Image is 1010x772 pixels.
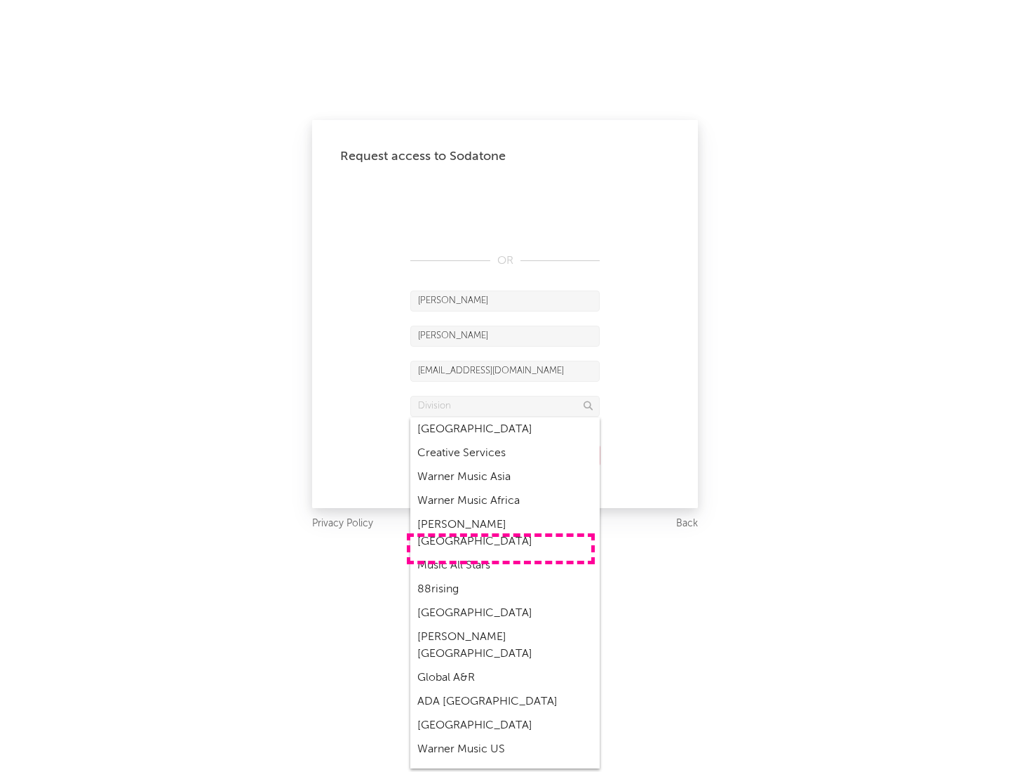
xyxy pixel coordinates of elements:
div: Music All Stars [410,554,600,578]
input: Division [410,396,600,417]
input: Last Name [410,326,600,347]
input: Email [410,361,600,382]
div: [GEOGRAPHIC_DATA] [410,418,600,441]
div: [PERSON_NAME] [GEOGRAPHIC_DATA] [410,513,600,554]
a: Privacy Policy [312,515,373,533]
div: [GEOGRAPHIC_DATA] [410,714,600,738]
div: Request access to Sodatone [340,148,670,165]
div: [PERSON_NAME] [GEOGRAPHIC_DATA] [410,625,600,666]
div: [GEOGRAPHIC_DATA] [410,601,600,625]
div: Warner Music Africa [410,489,600,513]
a: Back [676,515,698,533]
div: Global A&R [410,666,600,690]
div: 88rising [410,578,600,601]
input: First Name [410,291,600,312]
div: ADA [GEOGRAPHIC_DATA] [410,690,600,714]
div: Warner Music US [410,738,600,761]
div: Warner Music Asia [410,465,600,489]
div: Creative Services [410,441,600,465]
div: OR [410,253,600,269]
